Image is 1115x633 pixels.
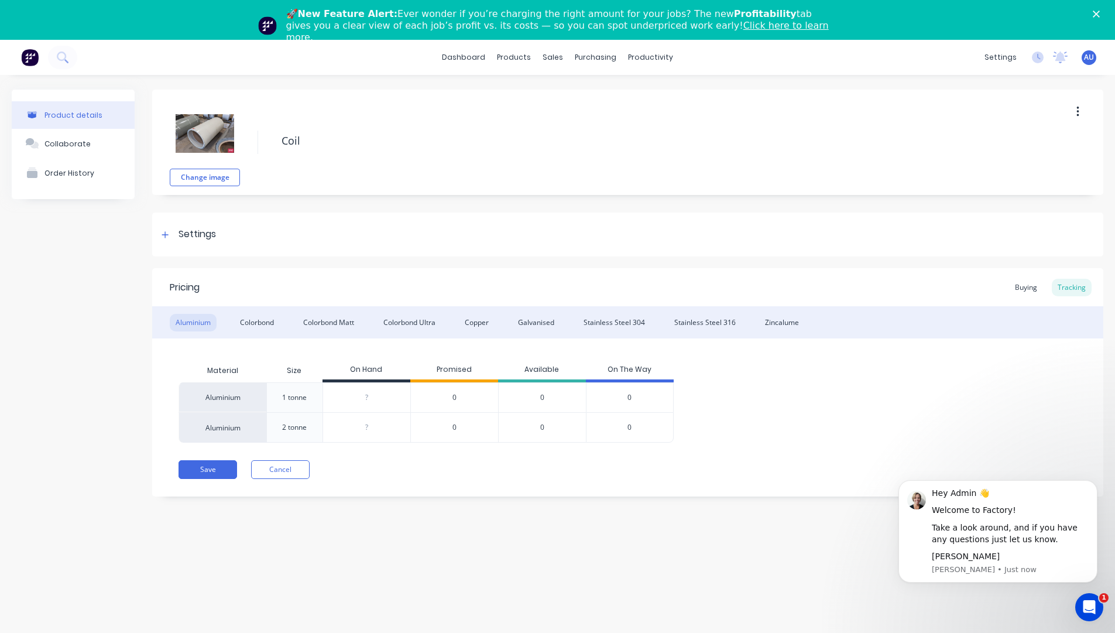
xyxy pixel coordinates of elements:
button: Collaborate [12,129,135,158]
div: Stainless Steel 304 [578,314,651,331]
div: Colorbond [234,314,280,331]
div: Colorbond Ultra [378,314,441,331]
iframe: Intercom live chat [1075,593,1103,621]
div: productivity [622,49,679,66]
div: Order History [44,169,94,177]
div: Copper [459,314,495,331]
div: Material [179,359,266,382]
span: 0 [452,422,457,433]
div: Collaborate [44,139,91,148]
div: Stainless Steel 316 [668,314,742,331]
div: sales [537,49,569,66]
b: Profitability [734,8,797,19]
div: Aluminium [179,382,266,412]
button: Change image [170,169,240,186]
a: Click here to learn more. [286,20,829,43]
div: ? [323,413,410,442]
div: 1 tonne [282,392,307,403]
div: On The Way [586,359,674,382]
button: Cancel [251,460,310,479]
span: 1 [1099,593,1109,603]
div: purchasing [569,49,622,66]
span: 0 [627,392,632,403]
div: products [491,49,537,66]
textarea: Coil [276,127,1008,155]
button: Product details [12,101,135,129]
div: Aluminium [170,314,217,331]
img: file [176,104,234,163]
div: fileChange image [170,98,240,186]
div: Aluminium [179,412,266,443]
img: Profile image for Team [258,16,277,35]
button: Order History [12,158,135,187]
div: Close [1093,11,1104,18]
div: 2 tonne [282,422,307,433]
div: Promised [410,359,498,382]
div: Zincalume [759,314,805,331]
div: Settings [179,227,216,242]
img: Factory [21,49,39,66]
div: settings [979,49,1023,66]
div: Buying [1009,279,1043,296]
div: Colorbond Matt [297,314,360,331]
span: 0 [627,422,632,433]
div: 0 [498,412,586,443]
div: On Hand [323,359,410,382]
div: Pricing [170,280,200,295]
span: 0 [452,392,457,403]
div: 🚀 Ever wonder if you’re charging the right amount for your jobs? The new tab gives you a clear vi... [286,8,839,43]
div: ? [323,383,410,412]
b: New Feature Alert: [298,8,398,19]
div: Size [277,356,311,385]
div: Available [498,359,586,382]
div: Product details [44,111,102,119]
span: AU [1084,52,1094,63]
div: Galvanised [512,314,560,331]
div: 0 [498,382,586,412]
button: Save [179,460,237,479]
iframe: Intercom notifications message [881,463,1115,601]
div: Tracking [1052,279,1092,296]
a: dashboard [436,49,491,66]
